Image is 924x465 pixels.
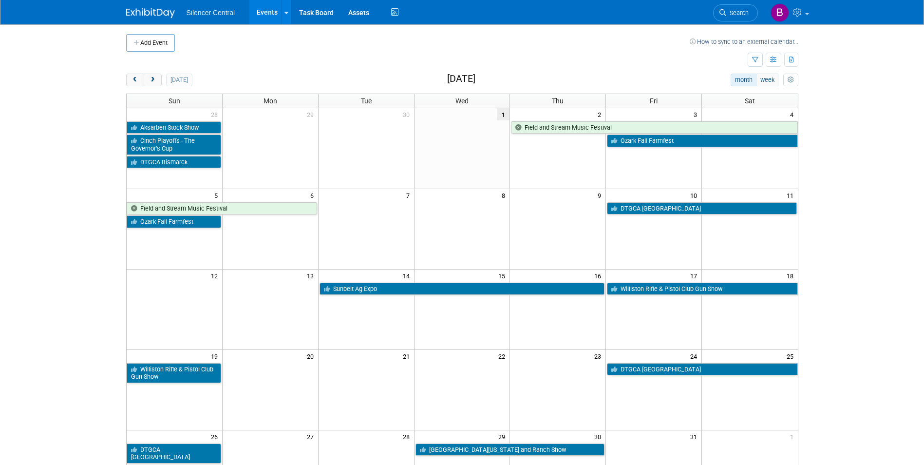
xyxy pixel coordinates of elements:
a: DTGCA [GEOGRAPHIC_DATA] [607,363,797,376]
button: myCustomButton [783,74,798,86]
span: 18 [786,270,798,282]
span: 23 [593,350,605,362]
span: 11 [786,189,798,201]
span: 24 [689,350,701,362]
span: 19 [210,350,222,362]
span: 4 [789,108,798,120]
button: next [144,74,162,86]
span: 22 [497,350,509,362]
span: 15 [497,270,509,282]
span: Sat [745,97,755,105]
a: DTGCA Bismarck [127,156,221,169]
i: Personalize Calendar [788,77,794,83]
h2: [DATE] [447,74,475,84]
span: 16 [593,270,605,282]
a: DTGCA [GEOGRAPHIC_DATA] [127,444,221,464]
span: 29 [497,430,509,443]
span: 13 [306,270,318,282]
button: month [731,74,756,86]
span: 21 [402,350,414,362]
span: 31 [689,430,701,443]
span: Search [726,9,749,17]
span: 6 [309,189,318,201]
span: 1 [497,108,509,120]
a: Sunbelt Ag Expo [320,283,605,295]
span: Sun [169,97,180,105]
a: Search [713,4,758,21]
button: [DATE] [166,74,192,86]
img: ExhibitDay [126,8,175,18]
span: 5 [213,189,222,201]
span: Fri [650,97,658,105]
span: 17 [689,270,701,282]
span: 26 [210,430,222,443]
button: week [756,74,778,86]
a: Cinch Playoffs - The Governor’s Cup [127,135,221,155]
span: Wed [455,97,469,105]
span: 25 [786,350,798,362]
span: 10 [689,189,701,201]
a: Ozark Fall Farmfest [127,215,221,228]
span: 30 [402,108,414,120]
a: Field and Stream Music Festival [511,121,797,134]
button: prev [126,74,144,86]
img: Billee Page [771,3,789,22]
span: 30 [593,430,605,443]
span: 14 [402,270,414,282]
a: [GEOGRAPHIC_DATA][US_STATE] and Ranch Show [415,444,605,456]
a: Aksarben Stock Show [127,121,221,134]
span: 28 [402,430,414,443]
span: 1 [789,430,798,443]
span: 12 [210,270,222,282]
span: 27 [306,430,318,443]
a: How to sync to an external calendar... [690,38,798,45]
span: 7 [405,189,414,201]
span: 2 [597,108,605,120]
span: 8 [501,189,509,201]
button: Add Event [126,34,175,52]
a: Williston Rifle & Pistol Club Gun Show [607,283,797,295]
a: Ozark Fall Farmfest [607,135,797,147]
span: 20 [306,350,318,362]
span: 3 [693,108,701,120]
a: DTGCA [GEOGRAPHIC_DATA] [607,202,796,215]
span: 29 [306,108,318,120]
span: Thu [552,97,564,105]
span: Silencer Central [187,9,235,17]
span: 28 [210,108,222,120]
a: Field and Stream Music Festival [127,202,317,215]
span: 9 [597,189,605,201]
span: Mon [264,97,277,105]
span: Tue [361,97,372,105]
a: Williston Rifle & Pistol Club Gun Show [127,363,221,383]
